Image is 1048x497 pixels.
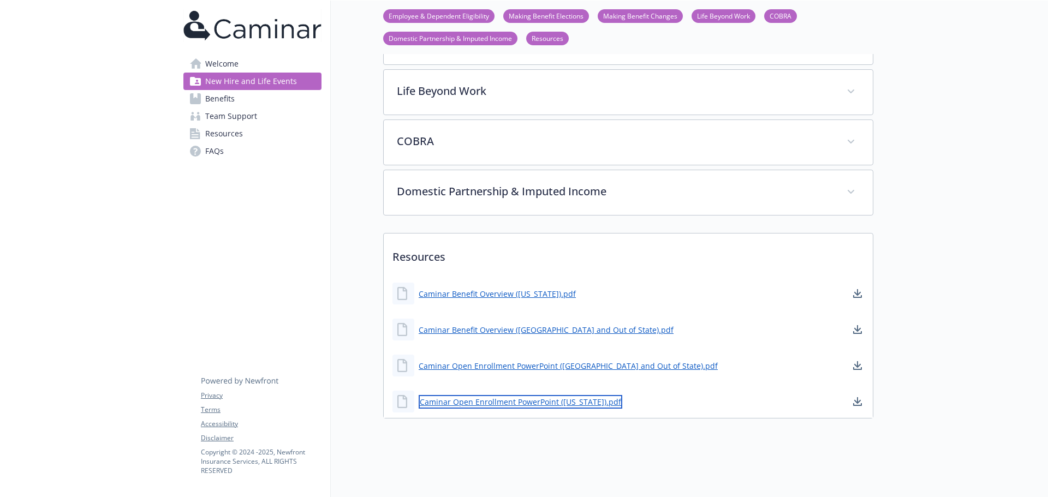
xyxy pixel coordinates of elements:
[384,70,873,115] div: Life Beyond Work
[384,170,873,215] div: Domestic Partnership & Imputed Income
[201,405,321,415] a: Terms
[183,142,321,160] a: FAQs
[419,395,622,409] a: Caminar Open Enrollment PowerPoint ([US_STATE]).pdf
[183,55,321,73] a: Welcome
[205,90,235,107] span: Benefits
[384,233,873,274] p: Resources
[419,324,674,336] a: Caminar Benefit Overview ([GEOGRAPHIC_DATA] and Out of State).pdf
[419,360,718,372] a: Caminar Open Enrollment PowerPoint ([GEOGRAPHIC_DATA] and Out of State).pdf
[183,107,321,125] a: Team Support
[205,107,257,125] span: Team Support
[183,125,321,142] a: Resources
[397,183,833,200] p: Domestic Partnership & Imputed Income
[383,33,517,43] a: Domestic Partnership & Imputed Income
[503,10,589,21] a: Making Benefit Elections
[851,287,864,300] a: download document
[205,73,297,90] span: New Hire and Life Events
[201,433,321,443] a: Disclaimer
[419,288,576,300] a: Caminar Benefit Overview ([US_STATE]).pdf
[201,419,321,429] a: Accessibility
[851,395,864,408] a: download document
[205,55,239,73] span: Welcome
[851,323,864,336] a: download document
[384,120,873,165] div: COBRA
[205,142,224,160] span: FAQs
[692,10,755,21] a: Life Beyond Work
[526,33,569,43] a: Resources
[851,359,864,372] a: download document
[397,83,833,99] p: Life Beyond Work
[183,90,321,107] a: Benefits
[397,133,833,149] p: COBRA
[764,10,797,21] a: COBRA
[183,73,321,90] a: New Hire and Life Events
[201,447,321,475] p: Copyright © 2024 - 2025 , Newfront Insurance Services, ALL RIGHTS RESERVED
[201,391,321,400] a: Privacy
[383,10,495,21] a: Employee & Dependent Eligibility
[598,10,683,21] a: Making Benefit Changes
[205,125,243,142] span: Resources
